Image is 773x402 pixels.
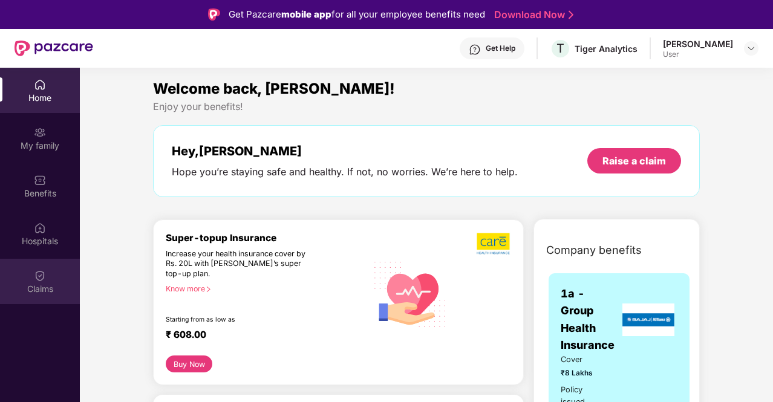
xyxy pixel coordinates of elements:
img: svg+xml;base64,PHN2ZyBpZD0iSGVscC0zMngzMiIgeG1sbnM9Imh0dHA6Ly93d3cudzMub3JnLzIwMDAvc3ZnIiB3aWR0aD... [469,44,481,56]
span: T [556,41,564,56]
div: Increase your health insurance cover by Rs. 20L with [PERSON_NAME]’s super top-up plan. [166,249,315,279]
img: svg+xml;base64,PHN2ZyBpZD0iQmVuZWZpdHMiIHhtbG5zPSJodHRwOi8vd3d3LnczLm9yZy8yMDAwL3N2ZyIgd2lkdGg9Ij... [34,174,46,186]
a: Download Now [494,8,570,21]
strong: mobile app [281,8,331,20]
div: Super-topup Insurance [166,232,367,244]
img: svg+xml;base64,PHN2ZyBpZD0iRHJvcGRvd24tMzJ4MzIiIHhtbG5zPSJodHRwOi8vd3d3LnczLm9yZy8yMDAwL3N2ZyIgd2... [746,44,756,53]
span: Company benefits [546,242,642,259]
img: svg+xml;base64,PHN2ZyBpZD0iQ2xhaW0iIHhtbG5zPSJodHRwOi8vd3d3LnczLm9yZy8yMDAwL3N2ZyIgd2lkdGg9IjIwIi... [34,270,46,282]
div: Hope you’re staying safe and healthy. If not, no worries. We’re here to help. [172,166,518,178]
span: Welcome back, [PERSON_NAME]! [153,80,395,97]
span: Cover [561,354,605,366]
div: Hey, [PERSON_NAME] [172,144,518,158]
div: Know more [166,284,360,293]
div: Raise a claim [602,154,666,167]
div: User [663,50,733,59]
span: right [205,286,212,293]
div: Tiger Analytics [575,43,638,54]
img: insurerLogo [622,303,674,336]
div: Starting from as low as [166,316,316,324]
img: Logo [208,8,220,21]
img: svg+xml;base64,PHN2ZyBpZD0iSG9zcGl0YWxzIiB4bWxucz0iaHR0cDovL3d3dy53My5vcmcvMjAwMC9zdmciIHdpZHRoPS... [34,222,46,234]
span: ₹8 Lakhs [561,368,605,379]
img: Stroke [569,8,573,21]
div: ₹ 608.00 [166,329,355,343]
span: 1a - Group Health Insurance [561,285,619,354]
img: b5dec4f62d2307b9de63beb79f102df3.png [477,232,511,255]
img: svg+xml;base64,PHN2ZyB3aWR0aD0iMjAiIGhlaWdodD0iMjAiIHZpZXdCb3g9IjAgMCAyMCAyMCIgZmlsbD0ibm9uZSIgeG... [34,126,46,138]
img: svg+xml;base64,PHN2ZyBpZD0iSG9tZSIgeG1sbnM9Imh0dHA6Ly93d3cudzMub3JnLzIwMDAvc3ZnIiB3aWR0aD0iMjAiIG... [34,79,46,91]
img: New Pazcare Logo [15,41,93,56]
div: [PERSON_NAME] [663,38,733,50]
div: Get Pazcare for all your employee benefits need [229,7,485,22]
img: svg+xml;base64,PHN2ZyB4bWxucz0iaHR0cDovL3d3dy53My5vcmcvMjAwMC9zdmciIHhtbG5zOnhsaW5rPSJodHRwOi8vd3... [367,250,454,337]
button: Buy Now [166,355,212,372]
div: Get Help [486,44,515,53]
div: Enjoy your benefits! [153,100,700,113]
